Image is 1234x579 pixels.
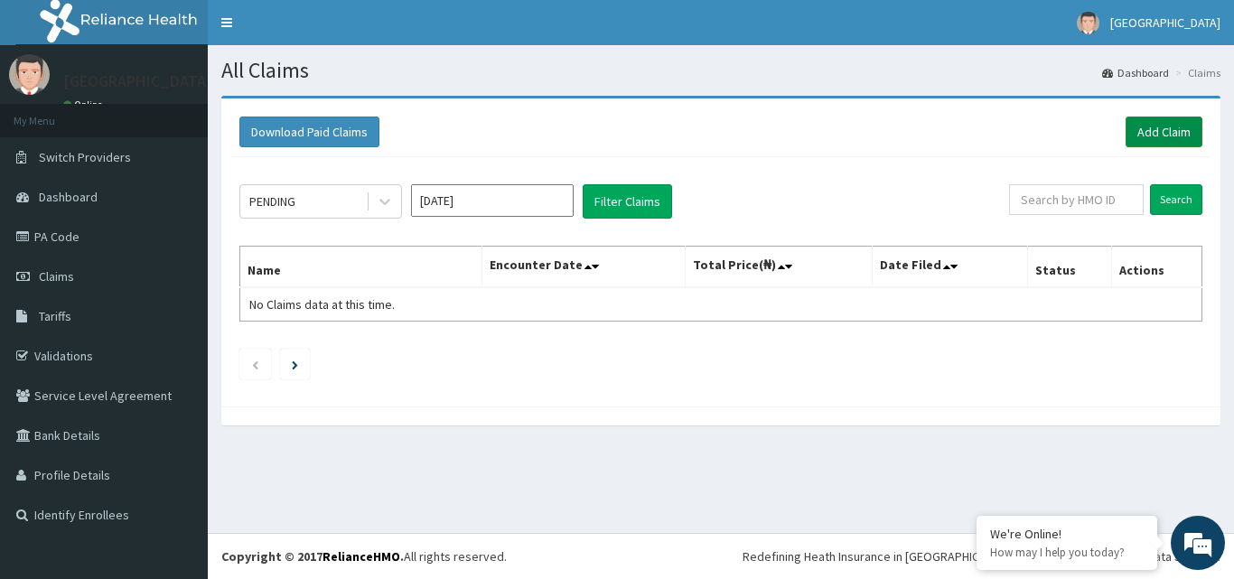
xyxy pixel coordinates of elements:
a: RelianceHMO [323,548,400,565]
button: Filter Claims [583,184,672,219]
h1: All Claims [221,59,1220,82]
p: How may I help you today? [990,545,1144,560]
a: Online [63,98,107,111]
img: User Image [1077,12,1099,34]
a: Add Claim [1126,117,1202,147]
input: Search by HMO ID [1009,184,1144,215]
a: Next page [292,356,298,372]
input: Select Month and Year [411,184,574,217]
strong: Copyright © 2017 . [221,548,404,565]
th: Name [240,247,482,288]
span: Claims [39,268,74,285]
a: Previous page [251,356,259,372]
p: [GEOGRAPHIC_DATA] [63,73,212,89]
span: [GEOGRAPHIC_DATA] [1110,14,1220,31]
th: Actions [1111,247,1201,288]
th: Date Filed [873,247,1028,288]
span: Tariffs [39,308,71,324]
input: Search [1150,184,1202,215]
div: Redefining Heath Insurance in [GEOGRAPHIC_DATA] using Telemedicine and Data Science! [743,547,1220,565]
span: Switch Providers [39,149,131,165]
button: Download Paid Claims [239,117,379,147]
th: Total Price(₦) [685,247,873,288]
footer: All rights reserved. [208,533,1234,579]
a: Dashboard [1102,65,1169,80]
th: Status [1028,247,1112,288]
div: PENDING [249,192,295,210]
li: Claims [1171,65,1220,80]
span: Dashboard [39,189,98,205]
span: No Claims data at this time. [249,296,395,313]
div: We're Online! [990,526,1144,542]
th: Encounter Date [482,247,685,288]
img: User Image [9,54,50,95]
